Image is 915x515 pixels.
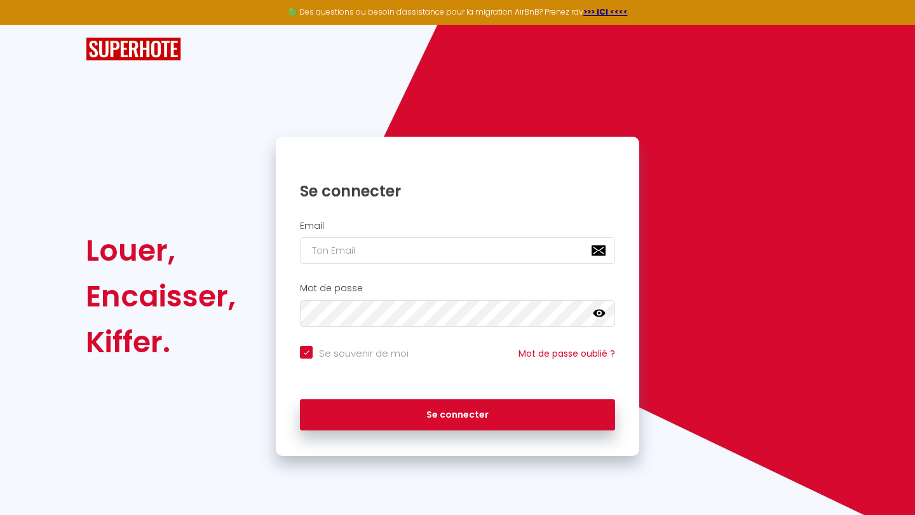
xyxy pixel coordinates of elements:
[300,237,615,264] input: Ton Email
[300,283,615,294] h2: Mot de passe
[300,399,615,431] button: Se connecter
[300,221,615,231] h2: Email
[86,273,236,319] div: Encaisser,
[518,347,615,360] a: Mot de passe oublié ?
[583,6,628,17] a: >>> ICI <<<<
[300,181,615,201] h1: Se connecter
[86,319,236,365] div: Kiffer.
[86,38,181,61] img: SuperHote logo
[86,228,236,273] div: Louer,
